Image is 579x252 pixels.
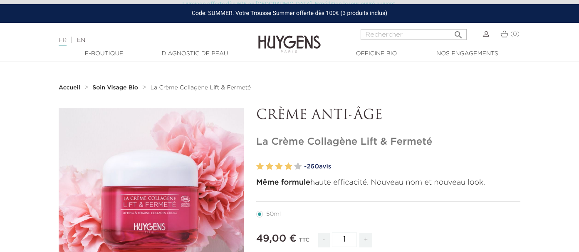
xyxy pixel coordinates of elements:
[59,37,67,46] a: FR
[294,161,302,173] label: 5
[285,161,292,173] label: 4
[256,179,310,186] strong: Même formule
[359,233,373,247] span: +
[258,22,321,54] img: Huygens
[453,27,463,37] i: 
[426,49,509,58] a: Nos engagements
[77,37,85,43] a: EN
[151,84,251,91] a: La Crème Collagène Lift & Fermeté
[256,136,520,148] h1: La Crème Collagène Lift & Fermeté
[332,232,357,247] input: Quantité
[59,84,82,91] a: Accueil
[59,85,80,91] strong: Accueil
[510,31,520,37] span: (0)
[54,35,235,45] div: |
[92,85,138,91] strong: Soin Visage Bio
[307,163,319,170] span: 260
[153,49,236,58] a: Diagnostic de peau
[256,211,291,217] label: 50ml
[304,161,520,173] a: -260avis
[335,49,418,58] a: Officine Bio
[256,108,520,124] p: CRÈME ANTI-ÂGE
[275,161,283,173] label: 3
[92,84,140,91] a: Soin Visage Bio
[318,233,330,247] span: -
[256,234,297,244] span: 49,00 €
[151,85,251,91] span: La Crème Collagène Lift & Fermeté
[62,49,146,58] a: E-Boutique
[266,161,273,173] label: 2
[256,177,520,188] p: haute efficacité. Nouveau nom et nouveau look.
[451,27,466,38] button: 
[256,161,264,173] label: 1
[361,29,467,40] input: Rechercher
